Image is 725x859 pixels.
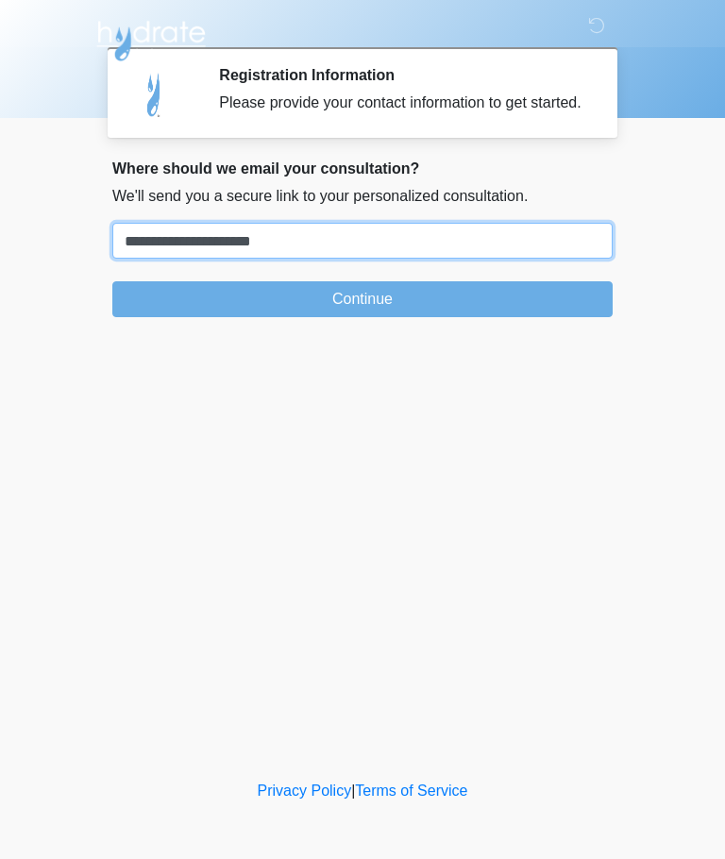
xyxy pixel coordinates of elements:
[112,281,613,317] button: Continue
[93,14,209,62] img: Hydrate IV Bar - Arcadia Logo
[112,185,613,208] p: We'll send you a secure link to your personalized consultation.
[112,160,613,177] h2: Where should we email your consultation?
[351,783,355,799] a: |
[355,783,467,799] a: Terms of Service
[258,783,352,799] a: Privacy Policy
[126,66,183,123] img: Agent Avatar
[219,92,584,114] div: Please provide your contact information to get started.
